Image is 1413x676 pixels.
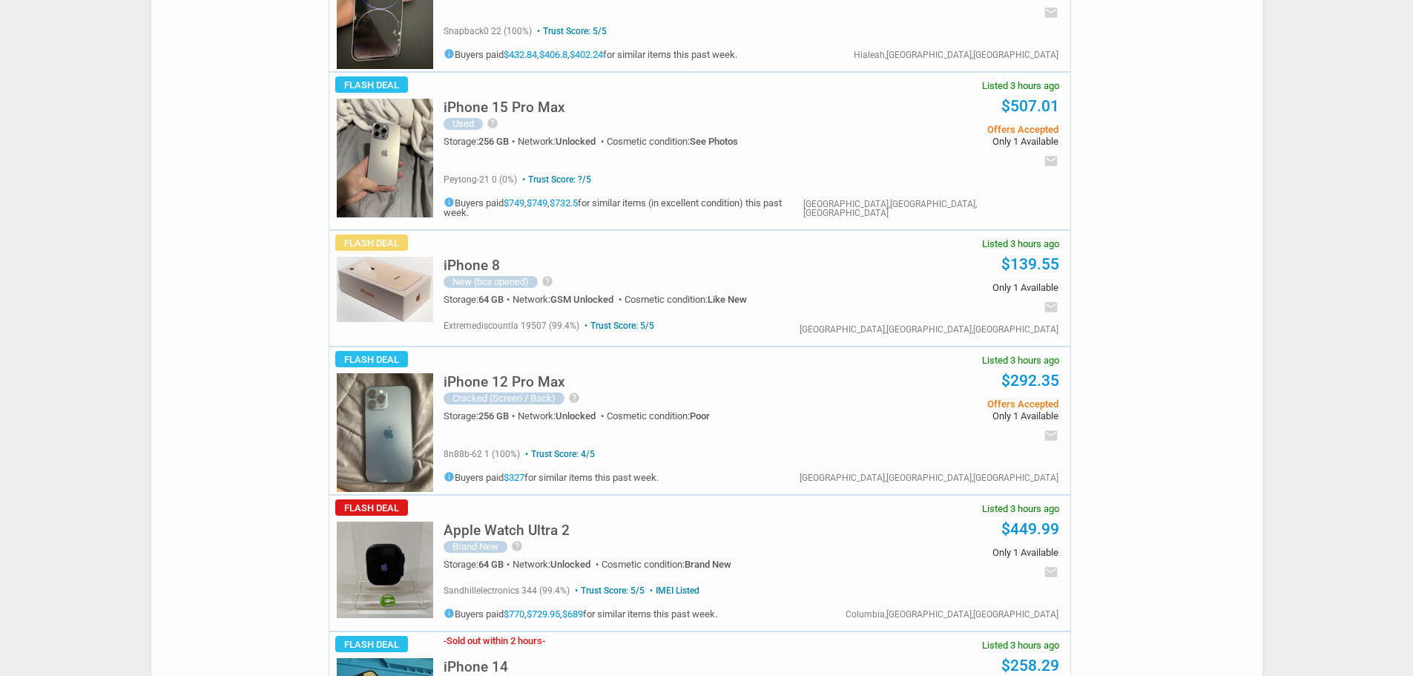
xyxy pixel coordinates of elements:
span: 64 GB [478,294,504,305]
span: Trust Score: 5/5 [582,321,654,331]
i: email [1044,565,1058,580]
a: $402.24 [570,49,603,60]
div: Storage: [444,411,518,421]
span: Only 1 Available [834,137,1058,146]
span: Listed 3 hours ago [982,239,1059,249]
h5: Buyers paid , , for similar items this past week. [444,48,737,59]
span: Brand New [685,559,731,570]
h5: iPhone 8 [444,258,500,272]
span: Listed 3 hours ago [982,504,1059,513]
span: GSM Unlocked [550,294,613,305]
span: Flash Deal [335,351,408,367]
div: Network: [513,295,625,304]
a: $406.8 [539,49,567,60]
div: Cosmetic condition: [625,295,747,304]
span: sandhillelectronics 344 (99.4%) [444,585,570,596]
img: s-l225.jpg [337,522,433,618]
span: Trust Score: 5/5 [572,585,645,596]
a: $449.99 [1001,520,1059,538]
span: extremediscountla 19507 (99.4%) [444,321,579,331]
span: peytong-21 0 (0%) [444,174,517,185]
div: Hialeah,[GEOGRAPHIC_DATA],[GEOGRAPHIC_DATA] [854,50,1058,59]
a: $507.01 [1001,97,1059,115]
h5: Buyers paid for similar items this past week. [444,471,659,482]
div: Network: [518,137,607,146]
i: info [444,608,455,619]
a: $749 [527,197,547,209]
div: Storage: [444,137,518,146]
div: Cosmetic condition: [607,411,710,421]
span: Flash Deal [335,234,408,251]
a: $292.35 [1001,372,1059,390]
span: 8n88b-62 1 (100%) [444,449,520,459]
div: [GEOGRAPHIC_DATA],[GEOGRAPHIC_DATA],[GEOGRAPHIC_DATA] [803,200,1058,217]
a: $732.5 [550,197,578,209]
span: Like New [708,294,747,305]
a: $432.84 [504,49,537,60]
a: $139.55 [1001,255,1059,273]
span: See Photos [690,136,738,147]
h5: iPhone 12 Pro Max [444,375,565,389]
i: info [444,197,455,208]
i: help [487,117,498,129]
span: Trust Score: 4/5 [522,449,595,459]
span: snapback0 22 (100%) [444,26,532,36]
div: Storage: [444,295,513,304]
img: s-l225.jpg [337,99,433,217]
span: Only 1 Available [834,283,1058,292]
i: email [1044,5,1058,20]
span: 256 GB [478,136,509,147]
a: iPhone 14 [444,663,508,674]
a: $327 [504,472,524,483]
div: Brand New [444,541,507,553]
span: IMEI Listed [647,585,699,596]
span: Unlocked [556,410,596,421]
img: s-l225.jpg [337,257,433,322]
h5: Apple Watch Ultra 2 [444,523,570,537]
div: Storage: [444,559,513,569]
i: email [1044,154,1058,168]
a: iPhone 15 Pro Max [444,103,565,114]
h5: Buyers paid , , for similar items this past week. [444,608,717,619]
span: Trust Score: ?/5 [519,174,591,185]
h5: iPhone 15 Pro Max [444,100,565,114]
span: Listed 3 hours ago [982,81,1059,91]
a: Apple Watch Ultra 2 [444,526,570,537]
h3: Sold out within 2 hours [444,636,545,646]
a: $749 [504,197,524,209]
span: 256 GB [478,410,509,421]
a: iPhone 8 [444,261,500,272]
span: Listed 3 hours ago [982,640,1059,650]
div: [GEOGRAPHIC_DATA],[GEOGRAPHIC_DATA],[GEOGRAPHIC_DATA] [800,325,1058,334]
span: Only 1 Available [834,411,1058,421]
div: Cosmetic condition: [607,137,738,146]
div: Cosmetic condition: [602,559,731,569]
i: help [511,540,523,552]
a: $258.29 [1001,657,1059,675]
span: Flash Deal [335,76,408,93]
div: New (box opened) [444,276,538,288]
a: iPhone 12 Pro Max [444,378,565,389]
span: - [444,635,447,646]
i: help [568,392,580,404]
div: Cracked (Screen / Back) [444,393,564,404]
i: email [1044,300,1058,315]
span: Flash Deal [335,636,408,652]
span: 64 GB [478,559,504,570]
i: info [444,471,455,482]
a: $689 [562,608,583,620]
div: Network: [513,559,602,569]
div: [GEOGRAPHIC_DATA],[GEOGRAPHIC_DATA],[GEOGRAPHIC_DATA] [800,473,1058,482]
a: $729.95 [527,608,560,620]
span: Offers Accepted [834,125,1058,134]
a: $770 [504,608,524,620]
span: Flash Deal [335,499,408,516]
span: - [542,635,545,646]
h5: iPhone 14 [444,660,508,674]
span: Poor [690,410,710,421]
span: Unlocked [556,136,596,147]
span: Listed 3 hours ago [982,355,1059,365]
i: help [541,275,553,287]
span: Only 1 Available [834,548,1058,557]
div: Columbia,[GEOGRAPHIC_DATA],[GEOGRAPHIC_DATA] [846,610,1058,619]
